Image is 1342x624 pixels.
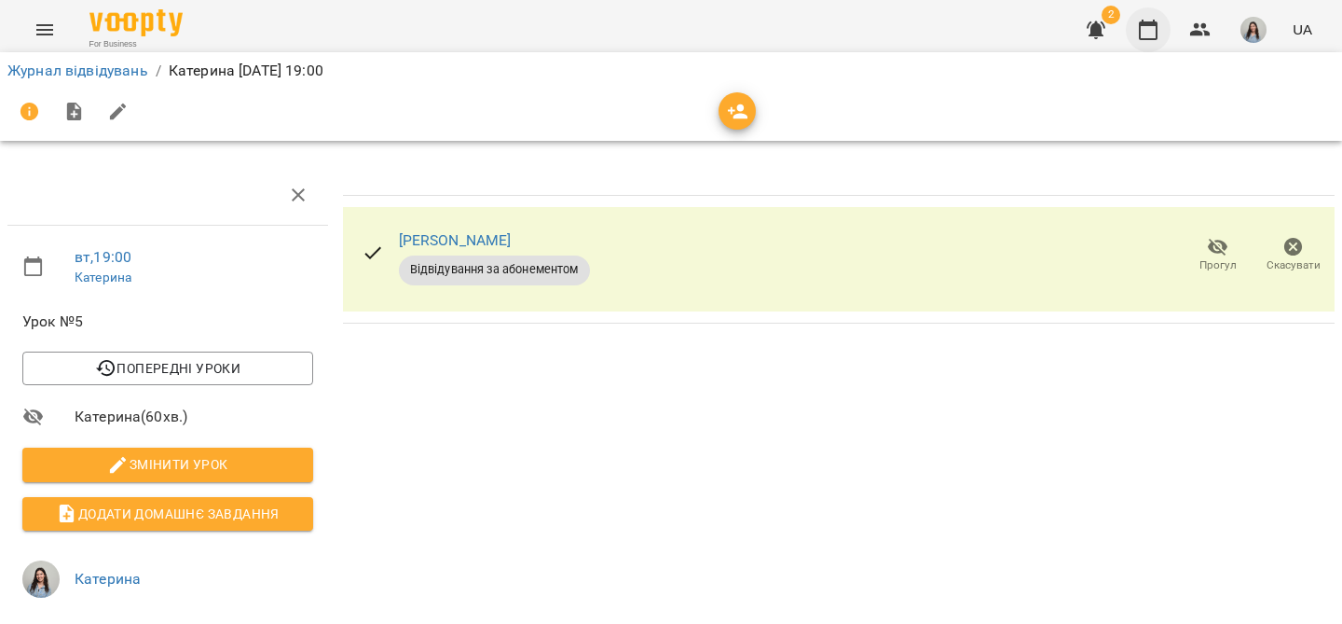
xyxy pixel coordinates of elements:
span: Відвідування за абонементом [399,261,590,278]
span: 2 [1102,6,1120,24]
span: Скасувати [1267,257,1321,273]
a: [PERSON_NAME] [399,231,512,249]
button: Скасувати [1255,229,1331,282]
span: For Business [89,38,183,50]
span: Змінити урок [37,453,298,476]
span: Катерина ( 60 хв. ) [75,406,313,428]
img: Voopty Logo [89,9,183,36]
button: Menu [22,7,67,52]
p: Катерина [DATE] 19:00 [169,60,323,82]
img: 00729b20cbacae7f74f09ddf478bc520.jpg [22,561,60,598]
button: Попередні уроки [22,352,313,385]
img: 00729b20cbacae7f74f09ddf478bc520.jpg [1240,17,1267,43]
span: UA [1293,20,1312,39]
button: Прогул [1180,229,1255,282]
a: Катерина [75,570,141,588]
a: Журнал відвідувань [7,62,148,79]
a: вт , 19:00 [75,248,131,266]
li: / [156,60,161,82]
button: UA [1285,12,1320,47]
button: Додати домашнє завдання [22,497,313,531]
span: Урок №5 [22,311,313,333]
span: Попередні уроки [37,357,298,380]
span: Прогул [1199,257,1237,273]
span: Додати домашнє завдання [37,503,298,525]
nav: breadcrumb [7,60,1335,82]
a: Катерина [75,270,131,284]
button: Змінити урок [22,448,313,481]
